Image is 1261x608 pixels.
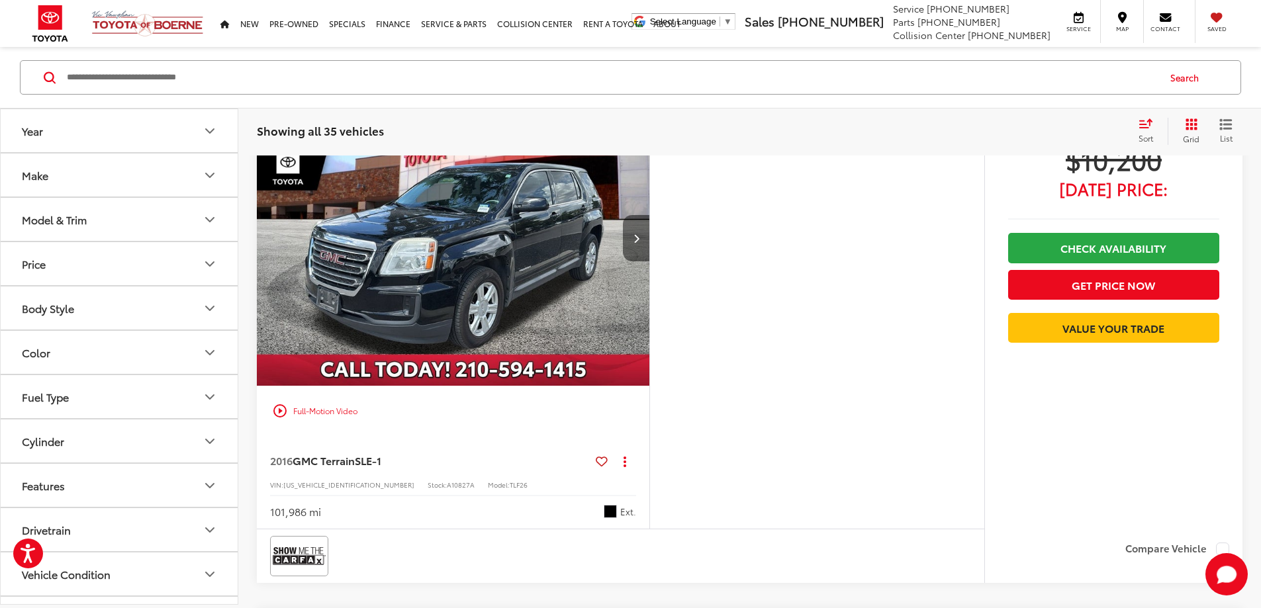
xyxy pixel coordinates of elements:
span: GMC Terrain [293,453,355,468]
button: CylinderCylinder [1,419,239,462]
div: Make [22,169,48,181]
button: Model & TrimModel & Trim [1,198,239,241]
div: Price [202,256,218,272]
span: Collision Center [893,28,965,42]
span: Showing all 35 vehicles [257,122,384,138]
div: Make [202,167,218,183]
div: Drivetrain [202,522,218,538]
span: $10,200 [1008,142,1219,175]
button: Fuel TypeFuel Type [1,375,239,418]
div: Drivetrain [22,523,71,536]
a: Check Availability [1008,233,1219,263]
button: MakeMake [1,153,239,196]
span: Service [893,2,924,15]
button: Select sort value [1132,118,1168,144]
span: TLF26 [510,480,528,490]
div: 2016 GMC Terrain SLE-1 0 [256,91,651,386]
div: Fuel Type [22,390,69,403]
span: [PHONE_NUMBER] [927,2,1009,15]
div: Body Style [202,300,218,316]
div: Features [22,479,65,492]
button: Actions [613,449,636,472]
div: Cylinder [22,435,64,447]
button: List View [1209,118,1242,144]
span: [DATE] Price: [1008,182,1219,195]
div: Model & Trim [202,212,218,228]
span: Select Language [650,17,716,26]
div: Color [22,346,50,359]
span: A10827A [447,480,475,490]
button: Grid View [1168,118,1209,144]
span: Grid [1183,133,1199,144]
img: View CARFAX report [273,539,326,574]
a: Value Your Trade [1008,313,1219,343]
span: Sales [745,13,774,30]
span: Saved [1202,24,1231,33]
div: Year [22,124,43,137]
span: [PHONE_NUMBER] [917,15,1000,28]
div: Fuel Type [202,389,218,405]
button: DrivetrainDrivetrain [1,508,239,551]
a: Select Language​ [650,17,732,26]
span: Parts [893,15,915,28]
span: SLE-1 [355,453,381,468]
span: Onyx Black [604,505,617,518]
button: FeaturesFeatures [1,464,239,507]
button: ColorColor [1,331,239,374]
img: 2016 GMC Terrain SLE-1 [256,91,651,386]
img: Vic Vaughan Toyota of Boerne [91,10,204,37]
div: Year [202,123,218,139]
span: [PHONE_NUMBER] [778,13,884,30]
span: Contact [1150,24,1180,33]
div: Model & Trim [22,213,87,226]
button: Body StyleBody Style [1,286,239,329]
label: Compare Vehicle [1125,543,1229,556]
span: Map [1107,24,1137,33]
button: Search [1158,61,1218,94]
div: Color [202,345,218,361]
div: Cylinder [202,433,218,449]
div: Body Style [22,302,74,314]
button: PricePrice [1,242,239,285]
span: Sort [1139,132,1153,144]
span: [US_VEHICLE_IDENTIFICATION_NUMBER] [283,480,414,490]
div: Features [202,478,218,494]
button: Vehicle ConditionVehicle Condition [1,552,239,595]
button: Get Price Now [1008,270,1219,300]
div: 101,986 mi [270,504,321,519]
div: Vehicle Condition [22,568,111,580]
div: Price [22,257,46,270]
button: Toggle Chat Window [1205,553,1248,595]
span: List [1219,132,1233,144]
a: 2016GMC TerrainSLE-1 [270,453,590,468]
span: 2016 [270,453,293,468]
button: YearYear [1,109,239,152]
input: Search by Make, Model, or Keyword [66,62,1158,93]
span: dropdown dots [624,456,626,466]
span: ▼ [724,17,732,26]
svg: Start Chat [1205,553,1248,595]
span: Ext. [620,505,636,518]
span: Service [1064,24,1094,33]
span: Model: [488,480,510,490]
span: VIN: [270,480,283,490]
a: 2016 GMC Terrain SLE-12016 GMC Terrain SLE-12016 GMC Terrain SLE-12016 GMC Terrain SLE-1 [256,91,651,386]
span: Stock: [428,480,447,490]
span: [PHONE_NUMBER] [968,28,1051,42]
div: Vehicle Condition [202,566,218,582]
button: Next image [623,215,649,261]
